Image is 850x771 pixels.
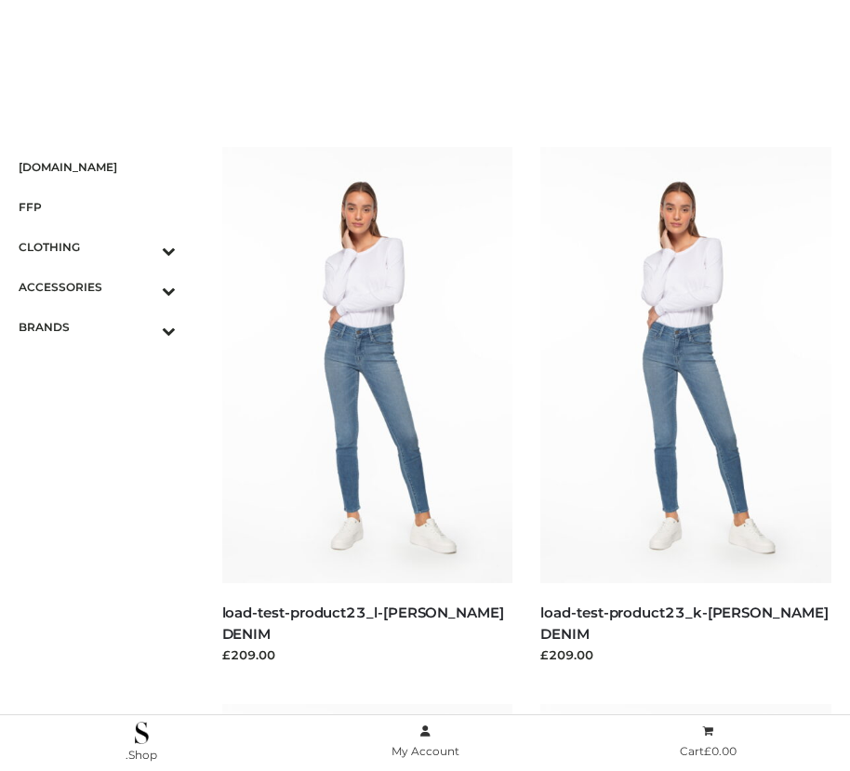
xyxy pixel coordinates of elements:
[19,276,176,298] span: ACCESSORIES
[566,721,850,763] a: Cart£0.00
[540,604,828,643] a: load-test-product23_k-[PERSON_NAME] DENIM
[540,645,831,664] div: £209.00
[111,267,176,307] button: Toggle Submenu
[19,156,176,178] span: [DOMAIN_NAME]
[222,604,504,643] a: load-test-product23_l-[PERSON_NAME] DENIM
[680,744,737,758] span: Cart
[19,307,176,347] a: BRANDSToggle Submenu
[222,645,513,664] div: £209.00
[19,196,176,218] span: FFP
[704,744,711,758] span: £
[392,744,459,758] span: My Account
[19,236,176,258] span: CLOTHING
[111,307,176,347] button: Toggle Submenu
[111,227,176,267] button: Toggle Submenu
[126,748,157,762] span: .Shop
[19,187,176,227] a: FFP
[19,267,176,307] a: ACCESSORIESToggle Submenu
[284,721,567,763] a: My Account
[19,227,176,267] a: CLOTHINGToggle Submenu
[135,722,149,744] img: .Shop
[704,744,737,758] bdi: 0.00
[19,316,176,338] span: BRANDS
[19,147,176,187] a: [DOMAIN_NAME]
